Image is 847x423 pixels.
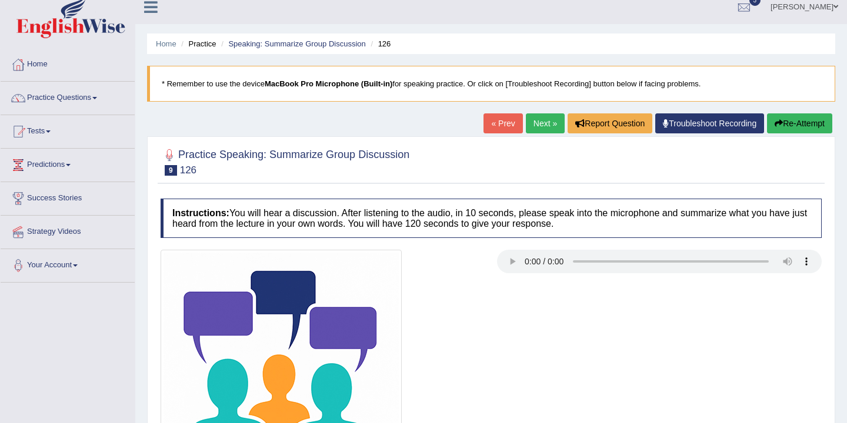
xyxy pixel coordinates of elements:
a: Speaking: Summarize Group Discussion [228,39,365,48]
a: Home [1,48,135,78]
b: MacBook Pro Microphone (Built-in) [265,79,392,88]
a: Strategy Videos [1,216,135,245]
h4: You will hear a discussion. After listening to the audio, in 10 seconds, please speak into the mi... [161,199,822,238]
span: 9 [165,165,177,176]
small: 126 [180,164,196,176]
a: Next » [526,113,565,133]
a: Home [156,39,176,48]
button: Report Question [568,113,652,133]
b: Instructions: [172,208,229,218]
a: Success Stories [1,182,135,211]
button: Re-Attempt [767,113,832,133]
a: Predictions [1,149,135,178]
blockquote: * Remember to use the device for speaking practice. Or click on [Troubleshoot Recording] button b... [147,66,835,102]
a: « Prev [483,113,522,133]
a: Troubleshoot Recording [655,113,764,133]
a: Practice Questions [1,82,135,111]
li: Practice [178,38,216,49]
a: Tests [1,115,135,145]
a: Your Account [1,249,135,278]
h2: Practice Speaking: Summarize Group Discussion [161,146,409,176]
li: 126 [368,38,391,49]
